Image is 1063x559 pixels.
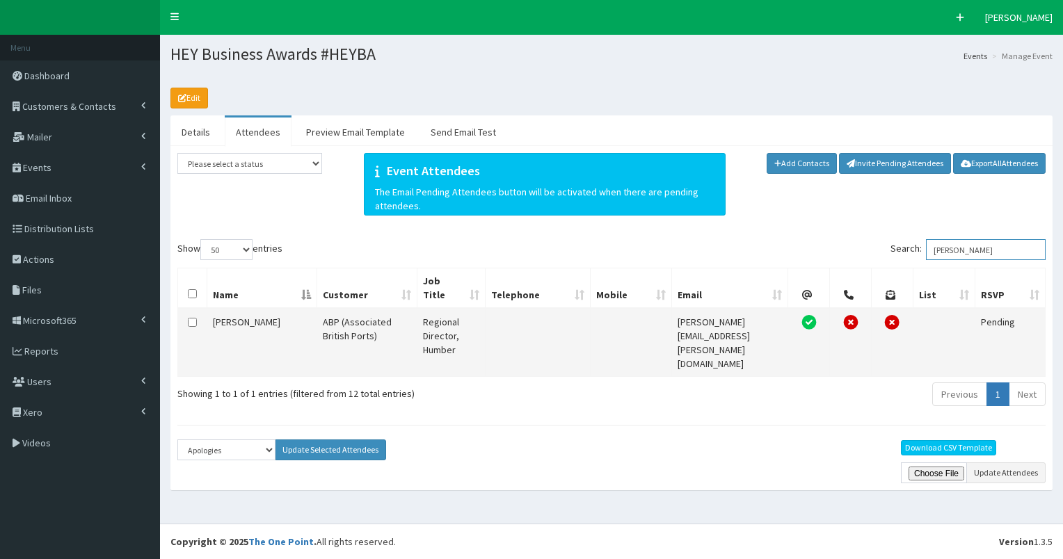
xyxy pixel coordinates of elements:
a: Add Contacts [767,153,838,174]
a: 1 [986,382,1009,406]
th: Job Title: activate to sort column ascending [417,268,486,309]
th: Post Permission [872,268,913,309]
td: [PERSON_NAME][EMAIL_ADDRESS][PERSON_NAME][DOMAIN_NAME] [672,309,789,376]
a: Events [964,50,987,62]
select: Showentries [200,239,253,260]
b: Version [999,535,1034,548]
label: Search: [890,239,1046,260]
td: [PERSON_NAME] [207,309,317,376]
span: Distribution Lists [24,222,94,235]
span: Files [22,284,42,296]
input: Search: [926,239,1046,260]
th: Customer: activate to sort column ascending [317,268,417,309]
h1: HEY Business Awards #HEYBA [170,45,1053,63]
span: Users [27,375,51,388]
button: Update Attendees [966,462,1046,483]
span: Dashboard [24,70,70,82]
span: Events [23,161,51,174]
a: Send Email Test [419,118,507,147]
span: Customers & Contacts [22,100,116,113]
span: All [993,158,1002,168]
h4: Event Attendees [375,164,714,178]
li: Manage Event [989,50,1053,62]
td: ABP (Associated British Ports) [317,309,417,376]
a: Attendees [225,118,291,147]
a: Invite Pending Attendees [839,153,951,174]
span: Videos [22,437,51,449]
div: The Email Pending Attendees button will be activated when there are pending attendees. [364,153,726,216]
span: Mailer [27,131,52,143]
footer: All rights reserved. [160,524,1063,559]
a: ExportAllAttendees [953,153,1046,174]
select: Select Status [177,439,275,460]
span: Xero [23,406,42,419]
a: Download CSV Template [901,440,996,455]
a: Details [170,118,221,147]
th: Email: activate to sort column ascending [672,268,789,309]
th: Telephone Permission [830,268,872,309]
select: status [177,153,322,174]
th: Mobile: activate to sort column ascending [591,268,671,309]
button: Update Selected Attendees [275,439,386,460]
span: Actions [23,253,54,266]
a: Next [1009,382,1046,406]
th: Email Permission [788,268,830,309]
input: Select All [188,289,197,298]
th: Name: activate to sort column descending [207,268,317,309]
span: [PERSON_NAME] [985,11,1053,24]
a: Previous [932,382,987,406]
span: Reports [24,345,58,357]
label: Show entries [177,239,282,260]
td: Pending [975,309,1046,376]
strong: Copyright © 2025 . [170,535,317,548]
td: Regional Director, Humber [417,309,486,376]
th: RSVP: activate to sort column ascending [975,268,1046,309]
div: Showing 1 to 1 of 1 entries (filtered from 12 total entries) [177,381,529,400]
a: The One Point [248,535,314,548]
span: Microsoft365 [23,314,77,327]
th: Telephone: activate to sort column ascending [486,268,591,309]
th: List: activate to sort column ascending [913,268,975,309]
a: Edit [170,88,208,108]
span: Email Inbox [26,192,72,204]
div: 1.3.5 [999,535,1053,549]
a: Preview Email Template [295,118,416,147]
